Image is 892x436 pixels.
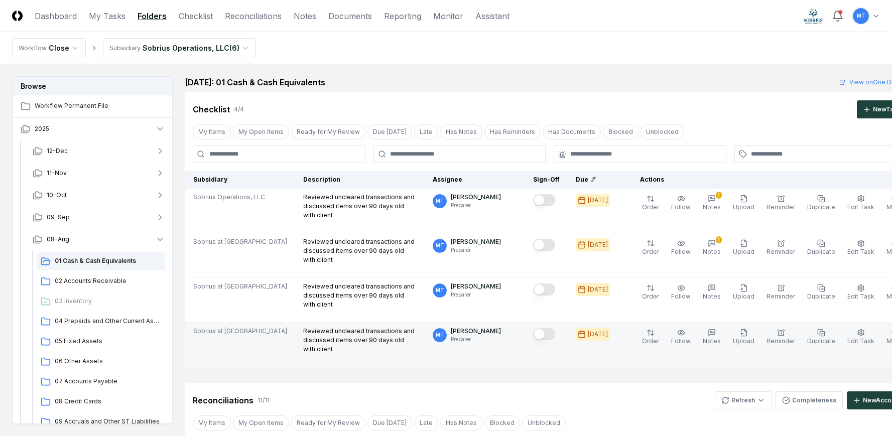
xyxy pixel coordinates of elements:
span: Sobrius Operations, LLC [193,193,265,202]
button: Edit Task [845,237,876,258]
button: Unblocked [522,415,566,430]
button: Has Documents [543,124,601,139]
div: 1 [716,192,722,199]
span: Upload [733,203,754,211]
span: 08 Credit Cards [55,397,161,406]
button: Blocked [603,124,639,139]
span: Upload [733,337,754,345]
button: Follow [669,237,693,258]
a: Dashboard [35,10,77,22]
span: MT [436,197,444,205]
button: Notes [701,327,723,348]
button: My Items [193,124,231,139]
span: 07 Accounts Payable [55,377,161,386]
span: 09 Accruals and Other ST Liabilities [55,417,161,426]
button: My Items [193,415,231,430]
span: Follow [671,203,691,211]
p: Reviewed uncleared transactions and discussed items over 90 days old with client [303,237,417,264]
button: Reminder [764,327,797,348]
button: Edit Task [845,282,876,303]
span: Follow [671,337,691,345]
button: Has Notes [440,124,482,139]
span: Duplicate [807,203,835,211]
span: Order [642,248,659,255]
span: Notes [703,203,721,211]
a: 06 Other Assets [37,353,165,371]
a: 09 Accruals and Other ST Liabilities [37,413,165,431]
a: Workflow Permanent File [13,95,173,117]
span: 2025 [35,124,49,133]
span: 12-Dec [47,147,68,156]
a: Monitor [433,10,463,22]
span: Duplicate [807,248,835,255]
h2: [DATE]: 01 Cash & Cash Equivalents [185,76,325,88]
span: Duplicate [807,337,835,345]
p: [PERSON_NAME] [451,237,501,246]
button: Upload [731,193,756,214]
a: Reconciliations [225,10,282,22]
p: Reviewed uncleared transactions and discussed items over 90 days old with client [303,282,417,309]
button: Edit Task [845,193,876,214]
button: 11-Nov [25,162,173,184]
img: Logo [12,11,23,21]
div: [DATE] [588,285,608,294]
button: Follow [669,327,693,348]
div: Reconciliations [193,394,253,406]
a: 04 Prepaids and Other Current Assets [37,313,165,331]
button: Has Notes [440,415,482,430]
button: 10-Oct [25,184,173,206]
button: 1Notes [701,237,723,258]
button: 09-Sep [25,206,173,228]
span: MT [857,12,865,20]
span: Edit Task [847,337,874,345]
button: Refresh [715,391,772,409]
div: [DATE] [588,196,608,205]
button: My Open Items [233,415,289,430]
button: Late [414,124,438,139]
a: Notes [294,10,316,22]
span: 10-Oct [47,191,67,200]
a: 01 Cash & Cash Equivalents [37,252,165,270]
p: Preparer [451,336,501,343]
th: Description [295,171,425,189]
span: Reminder [767,203,795,211]
button: Order [640,282,661,303]
a: Reporting [384,10,421,22]
p: [PERSON_NAME] [451,327,501,336]
button: Reminder [764,282,797,303]
button: Upload [731,327,756,348]
span: Duplicate [807,293,835,300]
span: MT [436,286,444,294]
button: Duplicate [805,237,837,258]
div: Subsidiary [109,44,141,53]
button: Duplicate [805,327,837,348]
span: Follow [671,293,691,300]
span: 06 Other Assets [55,357,161,366]
a: Assistant [475,10,509,22]
button: Reminder [764,193,797,214]
button: 12-Dec [25,140,173,162]
span: Sobrius at [GEOGRAPHIC_DATA] [193,282,287,291]
span: 02 Accounts Receivable [55,276,161,285]
button: Follow [669,282,693,303]
button: Due Today [367,415,412,430]
button: Order [640,327,661,348]
button: Edit Task [845,327,876,348]
span: Sobrius at [GEOGRAPHIC_DATA] [193,237,287,246]
span: Notes [703,248,721,255]
button: Mark complete [533,239,555,251]
p: Preparer [451,246,501,254]
span: 01 Cash & Cash Equivalents [55,256,161,265]
div: Checklist [193,103,230,115]
th: Sign-Off [525,171,568,189]
button: Due Today [367,124,412,139]
span: Follow [671,248,691,255]
button: Follow [669,193,693,214]
p: Preparer [451,291,501,299]
th: Assignee [425,171,525,189]
div: [DATE] [588,330,608,339]
th: Subsidiary [185,171,296,189]
span: 03 Inventory [55,297,161,306]
p: Reviewed uncleared transactions and discussed items over 90 days old with client [303,193,417,220]
span: Order [642,203,659,211]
